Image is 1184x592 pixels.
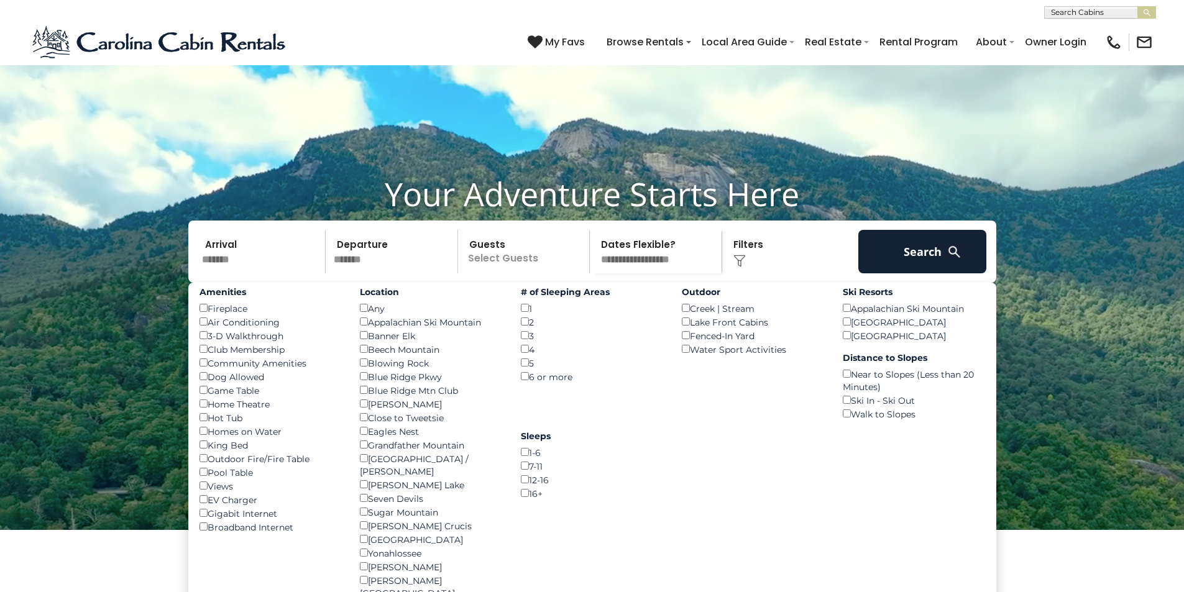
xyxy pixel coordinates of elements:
[682,301,824,315] div: Creek | Stream
[462,230,590,273] p: Select Guests
[521,356,663,370] div: 5
[200,424,342,438] div: Homes on Water
[947,244,962,260] img: search-regular-white.png
[360,397,502,411] div: [PERSON_NAME]
[1105,34,1122,51] img: phone-regular-black.png
[521,445,663,459] div: 1-6
[843,301,985,315] div: Appalachian Ski Mountain
[521,473,663,486] div: 12-16
[521,315,663,329] div: 2
[360,301,502,315] div: Any
[360,342,502,356] div: Beech Mountain
[200,342,342,356] div: Club Membership
[843,329,985,342] div: [GEOGRAPHIC_DATA]
[200,383,342,397] div: Game Table
[528,34,588,50] a: My Favs
[682,315,824,329] div: Lake Front Cabins
[521,286,663,298] label: # of Sleeping Areas
[360,356,502,370] div: Blowing Rock
[200,452,342,465] div: Outdoor Fire/Fire Table
[682,286,824,298] label: Outdoor
[545,34,585,50] span: My Favs
[200,411,342,424] div: Hot Tub
[521,301,663,315] div: 1
[521,486,663,500] div: 16+
[1019,31,1093,53] a: Owner Login
[843,352,985,364] label: Distance to Slopes
[360,491,502,505] div: Seven Devils
[360,286,502,298] label: Location
[200,438,342,452] div: King Bed
[200,315,342,329] div: Air Conditioning
[200,356,342,370] div: Community Amenities
[521,430,663,442] label: Sleeps
[360,532,502,546] div: [GEOGRAPHIC_DATA]
[360,452,502,478] div: [GEOGRAPHIC_DATA] / [PERSON_NAME]
[360,478,502,491] div: [PERSON_NAME] Lake
[200,329,342,342] div: 3-D Walkthrough
[360,370,502,383] div: Blue Ridge Pkwy
[970,31,1013,53] a: About
[31,24,289,61] img: Blue-2.png
[858,230,987,273] button: Search
[200,465,342,479] div: Pool Table
[521,329,663,342] div: 3
[843,367,985,393] div: Near to Slopes (Less than 20 Minutes)
[360,505,502,519] div: Sugar Mountain
[200,397,342,411] div: Home Theatre
[360,315,502,329] div: Appalachian Ski Mountain
[600,31,690,53] a: Browse Rentals
[682,329,824,342] div: Fenced-In Yard
[9,175,1175,213] h1: Your Adventure Starts Here
[200,301,342,315] div: Fireplace
[200,479,342,493] div: Views
[360,560,502,573] div: [PERSON_NAME]
[873,31,964,53] a: Rental Program
[843,286,985,298] label: Ski Resorts
[843,407,985,421] div: Walk to Slopes
[682,342,824,356] div: Water Sport Activities
[360,519,502,532] div: [PERSON_NAME] Crucis
[1136,34,1153,51] img: mail-regular-black.png
[360,411,502,424] div: Close to Tweetsie
[360,329,502,342] div: Banner Elk
[360,438,502,452] div: Grandfather Mountain
[200,493,342,506] div: EV Charger
[843,315,985,329] div: [GEOGRAPHIC_DATA]
[521,342,663,356] div: 4
[521,370,663,383] div: 6 or more
[200,370,342,383] div: Dog Allowed
[733,255,746,267] img: filter--v1.png
[521,459,663,473] div: 7-11
[799,31,868,53] a: Real Estate
[200,286,342,298] label: Amenities
[695,31,793,53] a: Local Area Guide
[200,506,342,520] div: Gigabit Internet
[360,383,502,397] div: Blue Ridge Mtn Club
[360,424,502,438] div: Eagles Nest
[200,520,342,534] div: Broadband Internet
[360,546,502,560] div: Yonahlossee
[843,393,985,407] div: Ski In - Ski Out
